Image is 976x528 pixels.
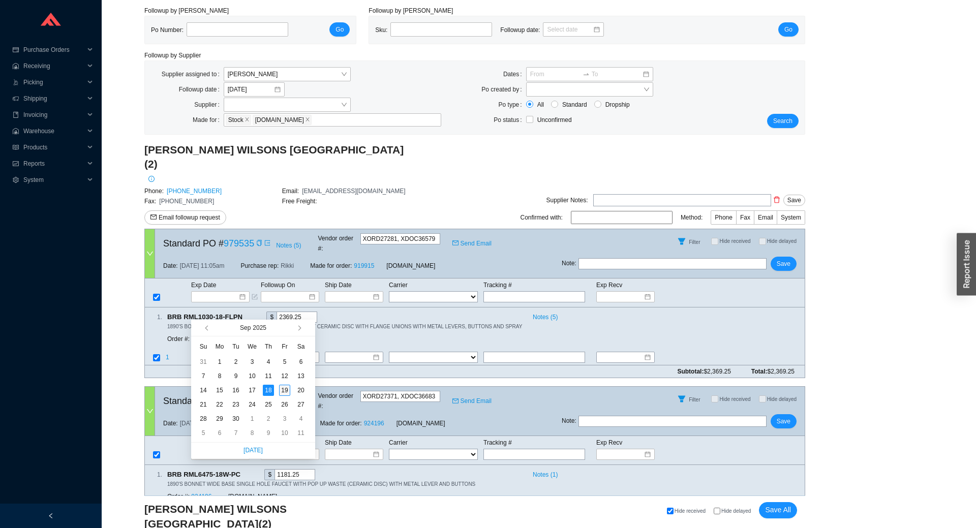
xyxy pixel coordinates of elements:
span: Hide delayed [767,238,797,244]
a: [PHONE_NUMBER] [167,188,222,195]
span: [DATE] 11:18am [180,418,225,428]
span: [DOMAIN_NAME] [255,115,304,125]
span: Followup by Supplier [144,52,201,59]
span: Warehouse [23,123,84,139]
span: down [146,408,154,415]
td: 2025-10-06 [211,426,228,440]
div: $ [266,312,277,323]
div: 1 [214,356,225,367]
label: Po type: [499,98,526,112]
span: Ship Date [325,282,352,289]
span: Tziporah Jakobovits [228,68,347,81]
td: 2025-09-15 [211,383,228,397]
span: Reports [23,156,84,172]
span: Followup On [261,282,295,289]
span: 1890'S BONNET WIDE BASE SINGLE HOLE FAUCET WITH POP UP WASTE (CERAMIC DISC) WITH METAL LEVER AND ... [167,481,475,487]
div: 4 [263,356,274,367]
td: 2025-10-04 [293,412,309,426]
span: $2,369.25 [768,368,795,375]
span: Filter [689,239,700,245]
span: Vendor order # : [318,233,358,254]
div: 30 [230,413,241,424]
span: [PHONE_NUMBER] [159,198,214,205]
span: Ship Date [325,439,352,446]
td: 2025-09-05 [277,355,293,369]
td: 2025-10-08 [244,426,260,440]
div: 29 [214,413,225,424]
span: 1890'S BONNET BRIDGEMASTER KITCHEN FAUCETW/SPRAY CERAMIC DISC WITH FLANGE UNIONS WITH METAL LEVER... [167,324,522,329]
button: delete [771,193,782,207]
span: BRB RML1030-18-FLPN [167,312,251,323]
div: 8 [214,370,225,382]
div: 19 [279,385,290,396]
span: Shipping [23,90,84,107]
div: 11 [263,370,274,382]
a: 919915 [354,262,374,269]
th: Tu [228,338,244,355]
td: 2025-09-29 [211,412,228,426]
span: Fax: [144,198,156,205]
td: 2025-09-03 [244,355,260,369]
span: credit-card [12,47,19,53]
div: 24 [247,399,258,410]
button: Save [783,195,805,206]
span: Standard PO # [163,393,254,409]
span: delete [772,196,782,203]
button: Filter [674,391,690,407]
div: Copy [245,312,251,323]
span: copy [256,240,262,246]
td: 2025-10-02 [260,412,277,426]
a: mailSend Email [452,396,492,406]
span: Stock [228,115,243,125]
input: From [530,69,581,79]
span: Note : [562,258,576,269]
span: Email followup request [159,212,220,223]
div: 6 [214,427,225,439]
button: Filter [674,233,690,250]
input: To [592,69,642,79]
h3: [PERSON_NAME] WILSONS [GEOGRAPHIC_DATA] (2) [144,143,420,172]
button: 2025 [253,320,266,336]
th: Fr [277,338,293,355]
td: 2025-09-22 [211,397,228,412]
th: Th [260,338,277,355]
span: read [12,144,19,150]
td: 2025-09-09 [228,369,244,383]
span: Notes ( 1 ) [533,470,558,480]
button: Save [771,257,797,271]
span: System [781,214,801,221]
td: 2025-09-19 [277,383,293,397]
span: Go [784,24,792,35]
span: Exp Recv [596,282,622,289]
div: 1 . [145,470,162,480]
span: Dropship [601,100,634,110]
td: 2025-09-08 [211,369,228,383]
label: Followup date: [179,82,224,97]
label: Supplier assigned to [162,67,224,81]
span: 1 [166,354,169,361]
a: 924196 [191,493,211,501]
div: 1 . [145,312,162,322]
a: 924196 [364,420,384,427]
span: left [48,513,54,519]
td: 2025-10-07 [228,426,244,440]
div: Supplier Notes: [546,195,588,205]
span: Purchase rep: [241,261,279,271]
div: 17 [247,385,258,396]
td: 2025-09-30 [228,412,244,426]
div: 31 [198,356,209,367]
div: 11 [295,427,307,439]
td: 2025-09-23 [228,397,244,412]
div: Copy [242,469,249,480]
span: Fax [740,214,750,221]
input: Hide received [667,508,674,514]
div: 25 [263,399,274,410]
span: Carrier [389,439,408,446]
div: 3 [279,413,290,424]
span: Save [777,259,790,269]
a: 979535 [224,238,254,249]
td: 2025-09-27 [293,397,309,412]
span: Email [758,214,773,221]
a: export [264,238,270,249]
button: Go [778,22,799,37]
